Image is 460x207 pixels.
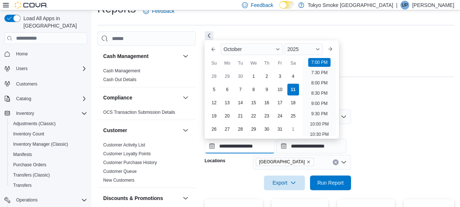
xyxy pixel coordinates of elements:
[248,70,259,82] div: day-1
[103,142,145,148] a: Customer Activity List
[1,48,90,59] button: Home
[412,1,454,10] p: [PERSON_NAME]
[400,1,409,10] div: Unike Patel
[181,52,190,61] button: Cash Management
[103,160,157,166] span: Customer Purchase History
[308,109,330,118] li: 9:30 PM
[259,158,305,166] span: [GEOGRAPHIC_DATA]
[208,97,220,109] div: day-12
[307,120,332,128] li: 10:00 PM
[13,64,30,73] button: Users
[287,123,299,135] div: day-1
[103,151,151,156] a: Customer Loyalty Points
[16,110,34,116] span: Inventory
[10,130,47,138] a: Inventory Count
[13,152,32,157] span: Manifests
[7,129,90,139] button: Inventory Count
[152,7,174,15] span: Feedback
[10,130,87,138] span: Inventory Count
[274,57,286,69] div: Fr
[10,181,87,190] span: Transfers
[261,97,273,109] div: day-16
[248,57,259,69] div: We
[103,94,132,101] h3: Compliance
[308,1,393,10] p: Tokyo Smoke [GEOGRAPHIC_DATA]
[274,97,286,109] div: day-17
[235,97,246,109] div: day-14
[103,195,163,202] h3: Discounts & Promotions
[235,84,246,95] div: day-7
[103,169,136,174] a: Customer Queue
[10,171,87,179] span: Transfers (Classic)
[208,110,220,122] div: day-19
[13,196,41,204] button: Operations
[10,160,49,169] a: Purchase Orders
[103,127,127,134] h3: Customer
[13,79,87,88] span: Customers
[7,149,90,160] button: Manifests
[103,127,180,134] button: Customer
[308,89,330,98] li: 8:30 PM
[97,141,196,188] div: Customer
[16,81,37,87] span: Customers
[402,1,408,10] span: UP
[103,94,180,101] button: Compliance
[308,99,330,108] li: 9:00 PM
[103,68,140,73] a: Cash Management
[235,57,246,69] div: Tu
[13,196,87,204] span: Operations
[7,119,90,129] button: Adjustments (Classic)
[10,150,87,159] span: Manifests
[13,182,31,188] span: Transfers
[221,70,233,82] div: day-29
[248,123,259,135] div: day-29
[140,4,177,18] a: Feedback
[16,66,27,72] span: Users
[205,31,213,40] button: Next
[10,119,59,128] a: Adjustments (Classic)
[307,130,332,139] li: 10:30 PM
[208,70,220,82] div: day-28
[16,197,38,203] span: Operations
[274,123,286,135] div: day-31
[181,126,190,135] button: Customer
[303,58,336,136] ul: Time
[103,110,175,115] a: OCS Transaction Submission Details
[284,43,323,55] div: Button. Open the year selector. 2025 is currently selected.
[13,141,68,147] span: Inventory Manager (Classic)
[13,94,34,103] button: Catalog
[251,1,273,9] span: Feedback
[261,123,273,135] div: day-30
[274,84,286,95] div: day-10
[396,1,397,10] p: |
[324,43,336,55] button: Next month
[103,52,180,60] button: Cash Management
[97,66,196,87] div: Cash Management
[221,43,283,55] div: Button. Open the month selector. October is currently selected.
[1,195,90,205] button: Operations
[287,70,299,82] div: day-4
[1,94,90,104] button: Catalog
[13,162,46,168] span: Purchase Orders
[10,140,87,149] span: Inventory Manager (Classic)
[1,78,90,89] button: Customers
[1,63,90,74] button: Users
[261,84,273,95] div: day-9
[221,84,233,95] div: day-6
[13,64,87,73] span: Users
[341,159,347,165] button: Open list of options
[181,194,190,203] button: Discounts & Promotions
[235,70,246,82] div: day-30
[10,119,87,128] span: Adjustments (Classic)
[279,1,295,9] input: Dark Mode
[261,110,273,122] div: day-23
[308,58,330,67] li: 7:00 PM
[13,131,44,137] span: Inventory Count
[7,139,90,149] button: Inventory Manager (Classic)
[333,159,339,165] button: Clear input
[13,50,31,58] a: Home
[103,142,145,148] span: Customer Activity List
[264,175,305,190] button: Export
[205,158,225,164] label: Locations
